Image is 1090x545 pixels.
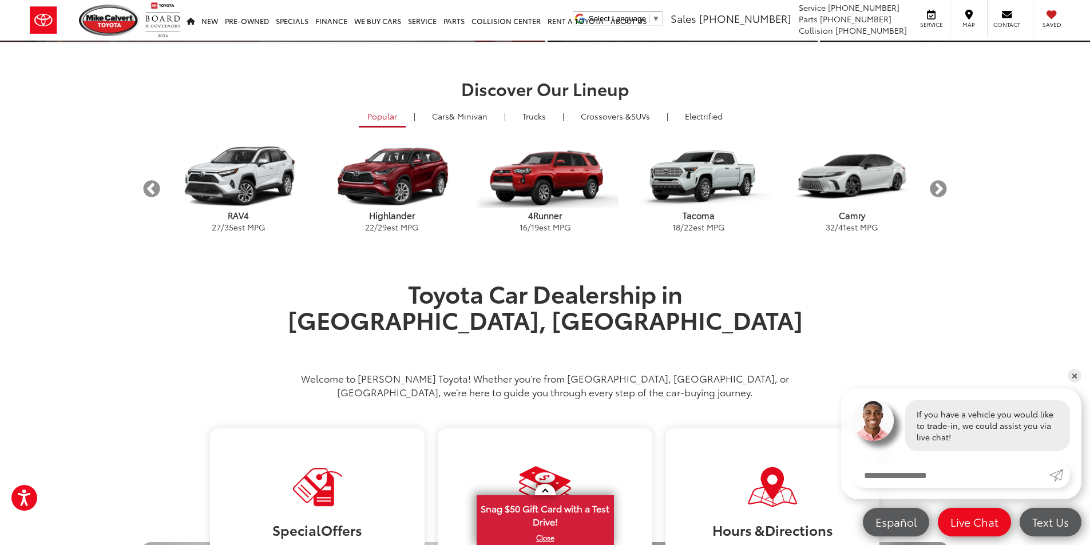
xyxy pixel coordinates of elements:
span: 18 [672,221,680,233]
span: [PHONE_NUMBER] [699,11,791,26]
h3: Trade Appraisal [446,522,643,537]
span: Parts [799,13,818,25]
img: Toyota 4Runner [472,146,618,208]
span: Sales [671,11,696,26]
img: Agent profile photo [853,400,894,441]
span: 41 [838,221,846,233]
li: | [560,110,567,122]
span: Live Chat [945,515,1004,529]
span: Service [918,21,944,29]
h3: Special Offers [219,522,415,537]
span: [PHONE_NUMBER] [835,25,907,36]
li: | [501,110,509,122]
span: 27 [212,221,221,233]
a: Live Chat [938,508,1011,536]
span: Map [956,21,981,29]
h1: Toyota Car Dealership in [GEOGRAPHIC_DATA], [GEOGRAPHIC_DATA] [279,280,811,359]
span: [PHONE_NUMBER] [820,13,891,25]
a: SUVs [572,106,659,126]
span: 32 [826,221,835,233]
span: 22 [365,221,374,233]
p: 4Runner [469,209,622,221]
p: / est MPG [315,221,469,233]
aside: carousel [142,136,949,242]
span: 19 [531,221,539,233]
img: Toyota Highlander [319,146,465,208]
span: 16 [520,221,528,233]
p: Welcome to [PERSON_NAME] Toyota! Whether you’re from [GEOGRAPHIC_DATA], [GEOGRAPHIC_DATA], or [GE... [279,371,811,399]
a: Electrified [676,106,731,126]
span: Contact [993,21,1020,29]
div: If you have a vehicle you would like to trade-in, we could assist you via live chat! [905,400,1070,451]
p: / est MPG [162,221,315,233]
img: Mike Calvert Toyota [79,5,140,36]
span: Collision [799,25,833,36]
img: Toyota Tacoma [625,146,771,208]
span: Service [799,2,826,13]
span: ▼ [652,14,660,23]
span: Saved [1039,21,1064,29]
button: Next [929,179,949,199]
h2: Discover Our Lineup [142,79,949,98]
a: Español [863,508,929,536]
p: / est MPG [775,221,929,233]
p: Tacoma [622,209,775,221]
a: Text Us [1020,508,1081,536]
span: Español [870,515,922,529]
span: [PHONE_NUMBER] [828,2,899,13]
p: RAV4 [162,209,315,221]
p: Highlander [315,209,469,221]
a: Submit [1049,463,1070,488]
input: Enter your message [853,463,1049,488]
button: Previous [142,179,162,199]
p: / est MPG [469,221,622,233]
span: Text Us [1026,515,1075,529]
p: Camry [775,209,929,221]
span: & Minivan [449,110,487,122]
span: Crossovers & [581,110,631,122]
span: Snag $50 Gift Card with a Test Drive! [478,496,613,531]
span: 29 [378,221,387,233]
li: | [411,110,418,122]
img: Visit Our Dealership [746,466,799,508]
p: / est MPG [622,221,775,233]
li: | [664,110,671,122]
a: Popular [359,106,406,128]
a: Cars [423,106,496,126]
a: Trucks [514,106,554,126]
img: Toyota Camry [779,146,925,208]
img: Visit Our Dealership [519,466,572,508]
h3: Hours & Directions [674,522,871,537]
img: Visit Our Dealership [291,466,344,508]
span: 35 [224,221,233,233]
span: 22 [684,221,693,233]
img: Toyota RAV4 [165,146,311,208]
